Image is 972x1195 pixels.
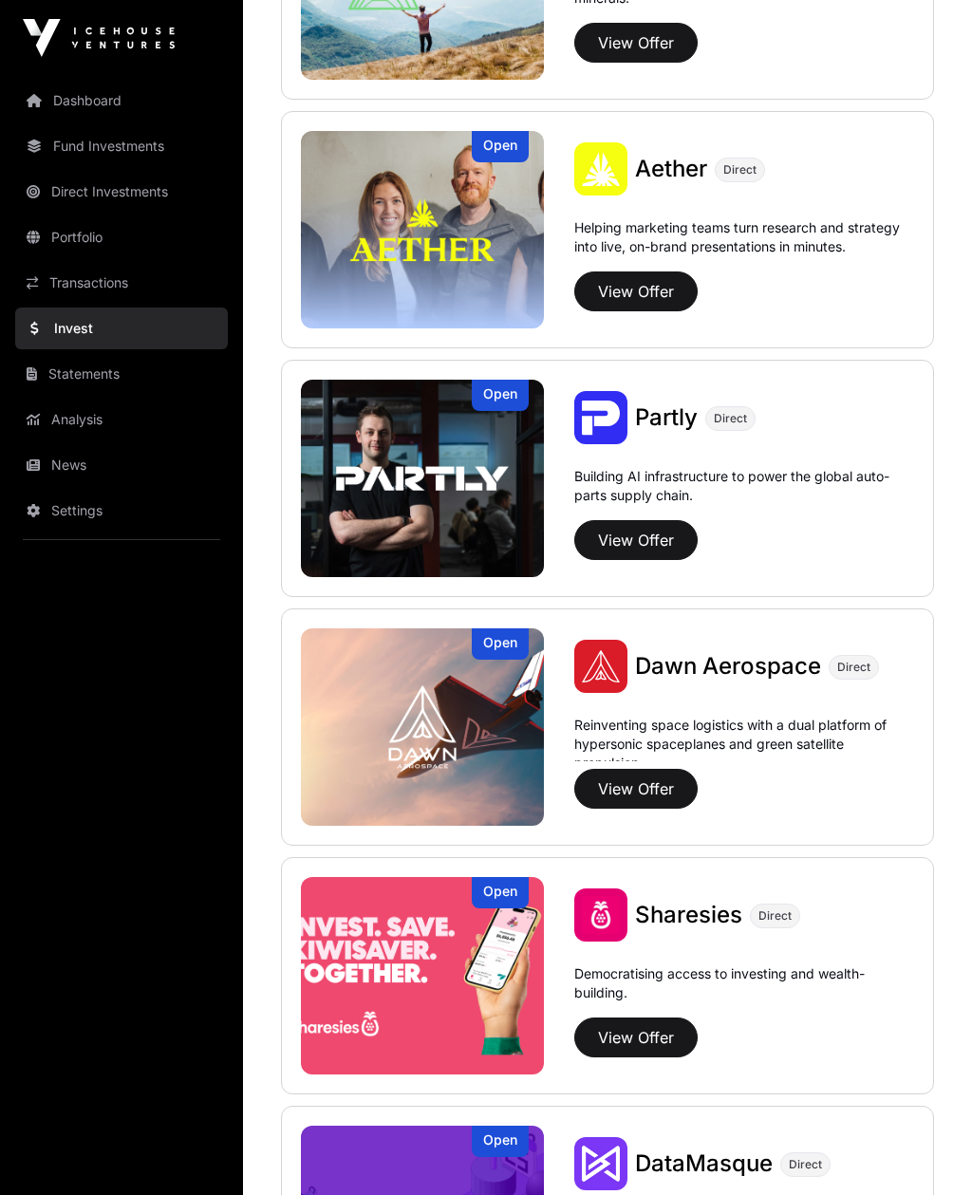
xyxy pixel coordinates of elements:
[472,877,529,908] div: Open
[23,19,175,57] img: Icehouse Ventures Logo
[837,660,870,675] span: Direct
[574,391,627,444] img: Partly
[15,80,228,121] a: Dashboard
[15,490,228,532] a: Settings
[472,1126,529,1157] div: Open
[301,628,544,826] img: Dawn Aerospace
[15,444,228,486] a: News
[301,877,544,1074] a: SharesiesOpen
[574,520,698,560] button: View Offer
[635,652,821,680] span: Dawn Aerospace
[301,131,544,328] img: Aether
[635,1148,773,1179] a: DataMasque
[877,1104,972,1195] iframe: Chat Widget
[635,154,707,184] a: Aether
[574,1137,627,1190] img: DataMasque
[574,769,698,809] button: View Offer
[301,131,544,328] a: AetherOpen
[574,964,914,1010] p: Democratising access to investing and wealth-building.
[714,411,747,426] span: Direct
[472,380,529,411] div: Open
[301,380,544,577] img: Partly
[723,162,757,177] span: Direct
[789,1157,822,1172] span: Direct
[758,908,792,924] span: Direct
[574,640,627,693] img: Dawn Aerospace
[574,888,627,942] img: Sharesies
[635,403,698,431] span: Partly
[15,171,228,213] a: Direct Investments
[635,651,821,682] a: Dawn Aerospace
[635,901,742,928] span: Sharesies
[301,877,544,1074] img: Sharesies
[301,628,544,826] a: Dawn AerospaceOpen
[574,716,914,761] p: Reinventing space logistics with a dual platform of hypersonic spaceplanes and green satellite pr...
[15,308,228,349] a: Invest
[15,262,228,304] a: Transactions
[635,1149,773,1177] span: DataMasque
[574,1018,698,1057] button: View Offer
[574,218,914,264] p: Helping marketing teams turn research and strategy into live, on-brand presentations in minutes.
[301,380,544,577] a: PartlyOpen
[574,142,627,196] img: Aether
[574,23,698,63] button: View Offer
[472,131,529,162] div: Open
[15,216,228,258] a: Portfolio
[574,467,914,513] p: Building AI infrastructure to power the global auto-parts supply chain.
[15,399,228,440] a: Analysis
[574,271,698,311] button: View Offer
[635,900,742,930] a: Sharesies
[635,402,698,433] a: Partly
[15,125,228,167] a: Fund Investments
[635,155,707,182] span: Aether
[15,353,228,395] a: Statements
[472,628,529,660] div: Open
